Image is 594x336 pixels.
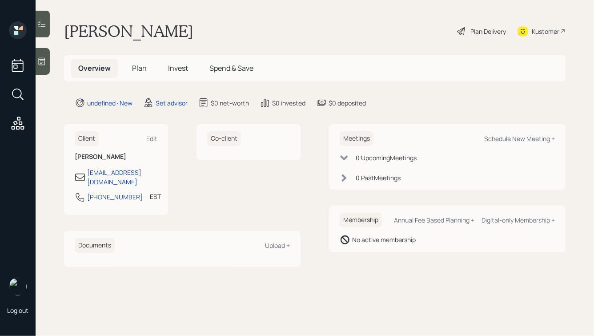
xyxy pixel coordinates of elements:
div: 0 Past Meeting s [356,173,401,182]
img: hunter_neumayer.jpg [9,278,27,296]
h6: Client [75,131,99,146]
div: EST [150,192,161,201]
span: Spend & Save [209,63,253,73]
div: Log out [7,306,28,315]
div: Upload + [265,241,290,250]
span: Invest [168,63,188,73]
div: Schedule New Meeting + [484,134,555,143]
div: $0 invested [272,98,305,108]
div: Kustomer [532,27,559,36]
div: 0 Upcoming Meeting s [356,153,417,162]
div: No active membership [352,235,416,244]
div: [EMAIL_ADDRESS][DOMAIN_NAME] [87,168,157,186]
div: Digital-only Membership + [482,216,555,224]
div: [PHONE_NUMBER] [87,192,143,202]
h6: [PERSON_NAME] [75,153,157,161]
div: Annual Fee Based Planning + [394,216,474,224]
h6: Documents [75,238,115,253]
h1: [PERSON_NAME] [64,21,193,41]
span: Overview [78,63,111,73]
div: Edit [146,134,157,143]
span: Plan [132,63,147,73]
h6: Membership [340,213,382,227]
div: Plan Delivery [470,27,506,36]
div: $0 deposited [329,98,366,108]
div: undefined · New [87,98,132,108]
div: Set advisor [156,98,188,108]
h6: Meetings [340,131,373,146]
h6: Co-client [207,131,241,146]
div: $0 net-worth [211,98,249,108]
